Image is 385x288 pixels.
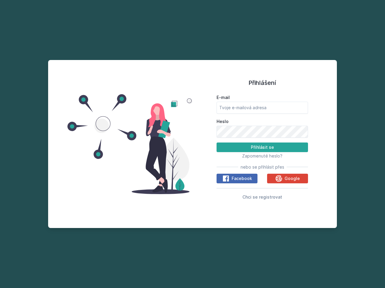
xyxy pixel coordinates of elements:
span: Zapomenuté heslo? [242,153,282,158]
button: Chci se registrovat [242,193,282,200]
button: Přihlásit se [217,142,308,152]
span: Chci se registrovat [242,194,282,199]
span: Google [285,175,300,181]
h1: Přihlášení [217,78,308,87]
span: Facebook [232,175,252,181]
button: Facebook [217,174,257,183]
label: E-mail [217,94,308,100]
button: Google [267,174,308,183]
span: nebo se přihlásit přes [241,164,284,170]
label: Heslo [217,118,308,124]
input: Tvoje e-mailová adresa [217,102,308,114]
